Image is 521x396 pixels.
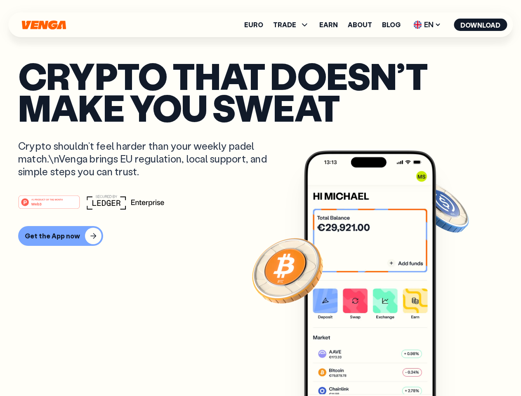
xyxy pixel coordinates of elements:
tspan: Web3 [31,201,42,206]
a: About [348,21,372,28]
a: Blog [382,21,401,28]
span: EN [410,18,444,31]
button: Get the App now [18,226,103,246]
p: Crypto shouldn’t feel harder than your weekly padel match.\nVenga brings EU regulation, local sup... [18,139,279,178]
button: Download [454,19,507,31]
svg: Home [21,20,67,30]
span: TRADE [273,21,296,28]
a: Euro [244,21,263,28]
a: Earn [319,21,338,28]
div: Get the App now [25,232,80,240]
span: TRADE [273,20,309,30]
a: #1 PRODUCT OF THE MONTHWeb3 [18,200,80,211]
tspan: #1 PRODUCT OF THE MONTH [31,198,63,200]
img: flag-uk [413,21,422,29]
a: Get the App now [18,226,503,246]
img: USDC coin [411,177,471,237]
img: Bitcoin [250,233,325,307]
p: Crypto that doesn’t make you sweat [18,60,503,123]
